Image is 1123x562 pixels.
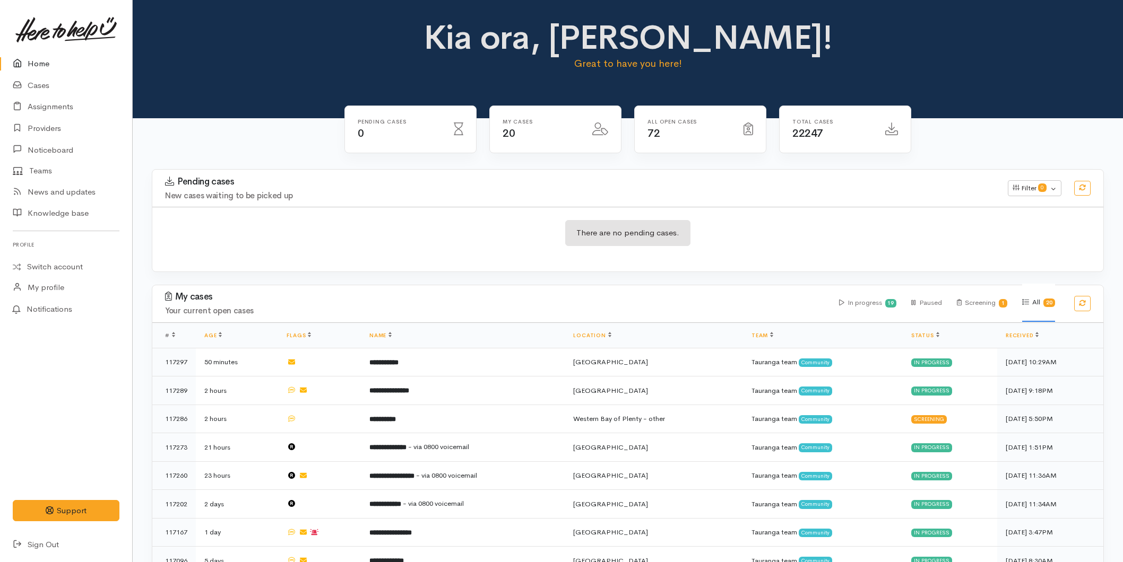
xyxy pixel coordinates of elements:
[799,358,832,367] span: Community
[911,284,941,322] div: Paused
[573,443,648,452] span: [GEOGRAPHIC_DATA]
[408,442,469,451] span: - via 0800 voicemail
[196,405,278,433] td: 2 hours
[799,500,832,508] span: Community
[152,376,196,405] td: 117289
[887,300,894,306] b: 19
[503,127,515,140] span: 20
[393,56,863,71] p: Great to have you here!
[152,490,196,519] td: 117202
[573,332,611,339] a: Location
[792,127,823,140] span: 22247
[743,461,903,490] td: Tauranga team
[1008,180,1061,196] button: Filter0
[799,443,832,452] span: Community
[911,500,952,508] div: In progress
[799,472,832,480] span: Community
[152,348,196,376] td: 117297
[152,461,196,490] td: 117260
[573,386,648,395] span: [GEOGRAPHIC_DATA]
[196,461,278,490] td: 23 hours
[369,332,392,339] a: Name
[743,433,903,462] td: Tauranga team
[911,358,952,367] div: In progress
[573,357,648,366] span: [GEOGRAPHIC_DATA]
[799,529,832,537] span: Community
[743,518,903,547] td: Tauranga team
[204,332,222,339] a: Age
[997,433,1103,462] td: [DATE] 1:51PM
[911,415,947,424] div: Screening
[957,284,1008,322] div: Screening
[743,348,903,376] td: Tauranga team
[1038,183,1047,192] span: 0
[743,490,903,519] td: Tauranga team
[565,220,690,246] div: There are no pending cases.
[911,332,939,339] a: Status
[573,471,648,480] span: [GEOGRAPHIC_DATA]
[152,518,196,547] td: 117167
[573,499,648,508] span: [GEOGRAPHIC_DATA]
[503,119,580,125] h6: My cases
[403,499,464,508] span: - via 0800 voicemail
[839,284,897,322] div: In progress
[393,19,863,56] h1: Kia ora, [PERSON_NAME]!
[165,177,995,187] h3: Pending cases
[1006,332,1039,339] a: Received
[1022,284,1055,322] div: All
[152,405,196,433] td: 117286
[196,518,278,547] td: 1 day
[911,472,952,480] div: In progress
[911,529,952,537] div: In progress
[573,528,648,537] span: [GEOGRAPHIC_DATA]
[165,332,175,339] span: #
[799,387,832,395] span: Community
[287,332,311,339] a: Flags
[573,414,665,423] span: Western Bay of Plenty - other
[1046,299,1052,306] b: 20
[647,127,660,140] span: 72
[1001,300,1005,306] b: 1
[997,490,1103,519] td: [DATE] 11:34AM
[13,238,119,252] h6: Profile
[165,292,826,302] h3: My cases
[13,500,119,522] button: Support
[196,433,278,462] td: 21 hours
[911,387,952,395] div: In progress
[358,119,441,125] h6: Pending cases
[196,348,278,376] td: 50 minutes
[196,376,278,405] td: 2 hours
[792,119,873,125] h6: Total cases
[358,127,364,140] span: 0
[751,332,773,339] a: Team
[152,433,196,462] td: 117273
[911,443,952,452] div: In progress
[997,461,1103,490] td: [DATE] 11:36AM
[997,348,1103,376] td: [DATE] 10:29AM
[743,405,903,433] td: Tauranga team
[997,405,1103,433] td: [DATE] 5:50PM
[416,471,477,480] span: - via 0800 voicemail
[997,376,1103,405] td: [DATE] 9:18PM
[165,306,826,315] h4: Your current open cases
[196,490,278,519] td: 2 days
[165,191,995,200] h4: New cases waiting to be picked up
[647,119,731,125] h6: All Open cases
[743,376,903,405] td: Tauranga team
[799,415,832,424] span: Community
[997,518,1103,547] td: [DATE] 3:47PM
